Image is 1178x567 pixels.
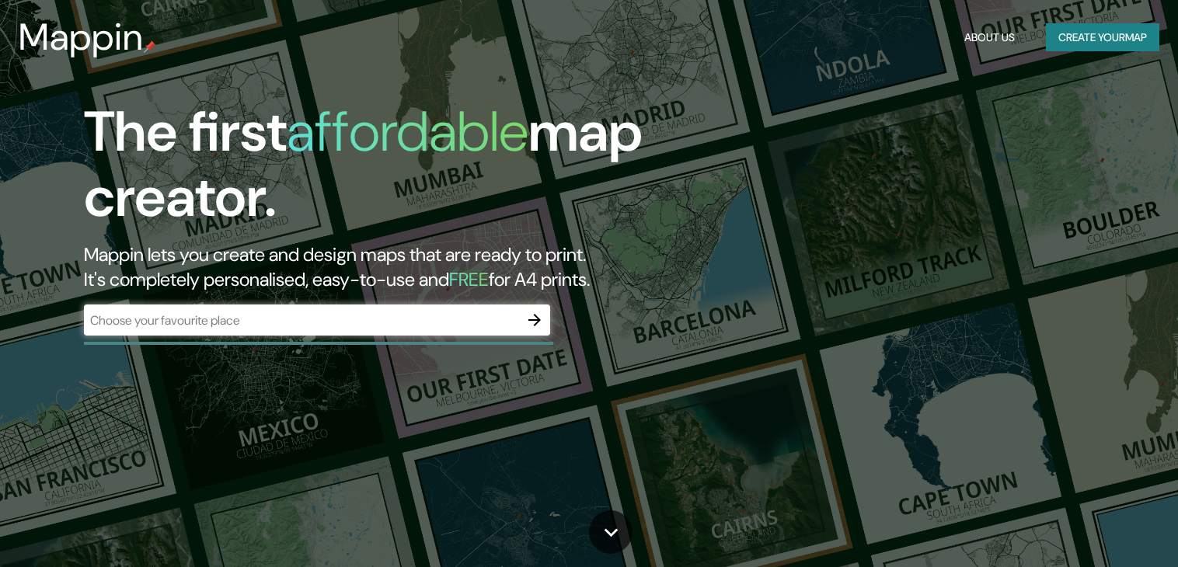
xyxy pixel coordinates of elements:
h1: affordable [287,96,528,168]
button: About Us [958,23,1021,52]
h1: The first map creator. [84,99,673,242]
input: Choose your favourite place [84,311,519,329]
img: mappin-pin [144,40,156,53]
h2: Mappin lets you create and design maps that are ready to print. It's completely personalised, eas... [84,242,673,292]
h5: FREE [449,267,489,291]
h3: Mappin [19,16,144,59]
button: Create yourmap [1046,23,1159,52]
